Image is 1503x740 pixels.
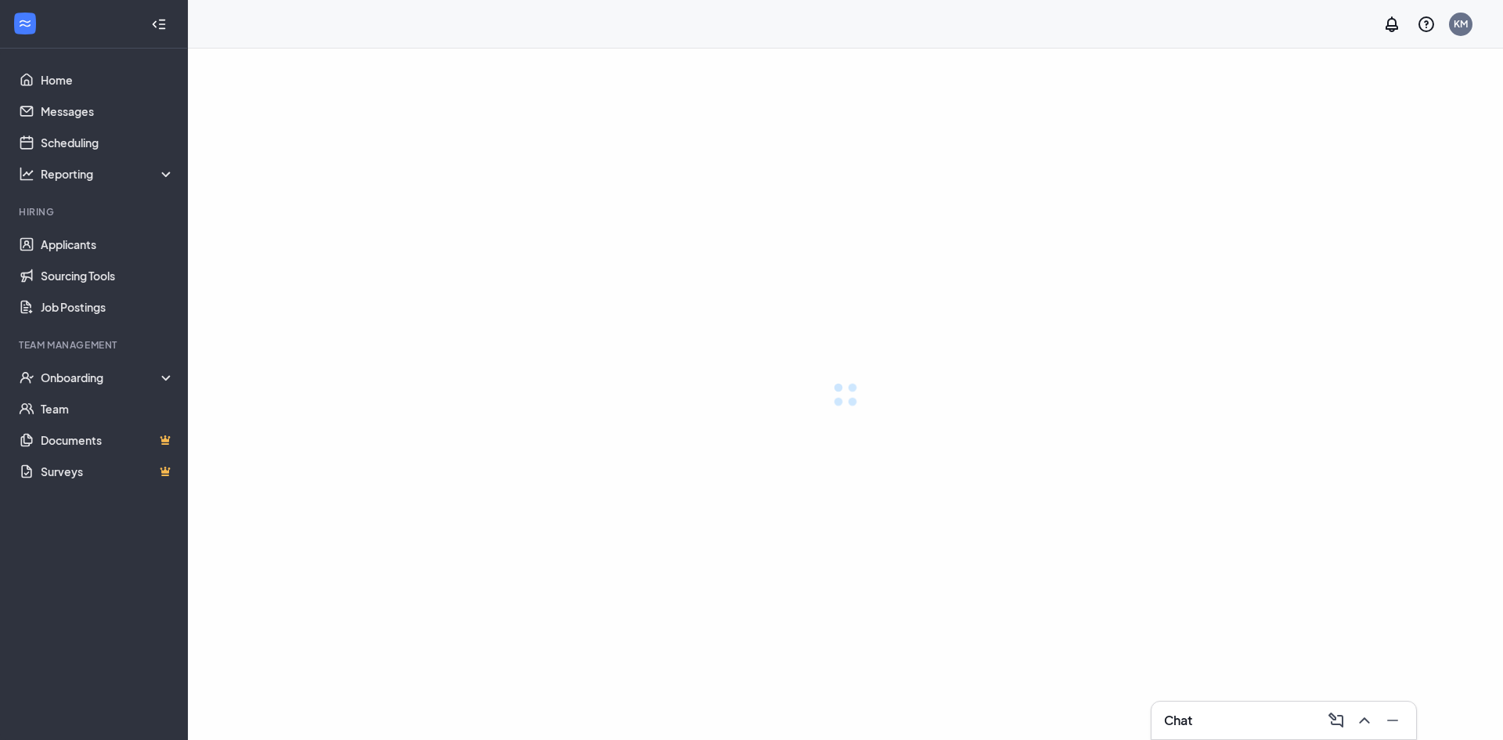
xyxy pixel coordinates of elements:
[1383,711,1402,730] svg: Minimize
[41,393,175,424] a: Team
[41,291,175,323] a: Job Postings
[41,229,175,260] a: Applicants
[1327,711,1346,730] svg: ComposeMessage
[41,127,175,158] a: Scheduling
[41,424,175,456] a: DocumentsCrown
[151,16,167,32] svg: Collapse
[19,338,171,352] div: Team Management
[19,370,34,385] svg: UserCheck
[41,456,175,487] a: SurveysCrown
[1417,15,1436,34] svg: QuestionInfo
[41,96,175,127] a: Messages
[19,166,34,182] svg: Analysis
[41,260,175,291] a: Sourcing Tools
[1379,708,1404,733] button: Minimize
[19,205,171,218] div: Hiring
[1350,708,1375,733] button: ChevronUp
[1322,708,1347,733] button: ComposeMessage
[41,166,175,182] div: Reporting
[1454,17,1468,31] div: KM
[1164,712,1192,729] h3: Chat
[41,370,175,385] div: Onboarding
[1355,711,1374,730] svg: ChevronUp
[41,64,175,96] a: Home
[17,16,33,31] svg: WorkstreamLogo
[1382,15,1401,34] svg: Notifications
